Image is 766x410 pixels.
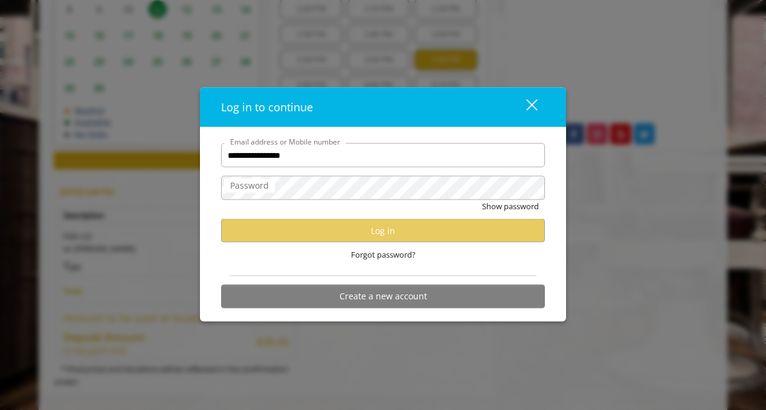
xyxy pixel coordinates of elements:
input: Password [221,176,545,200]
button: Show password [482,200,539,213]
button: close dialog [504,95,545,120]
span: Forgot password? [351,249,416,261]
button: Create a new account [221,285,545,308]
input: Email address or Mobile number [221,143,545,168]
label: Email address or Mobile number [224,136,346,148]
div: close dialog [512,98,536,116]
span: Log in to continue [221,100,313,114]
label: Password [224,179,275,192]
button: Log in [221,219,545,242]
